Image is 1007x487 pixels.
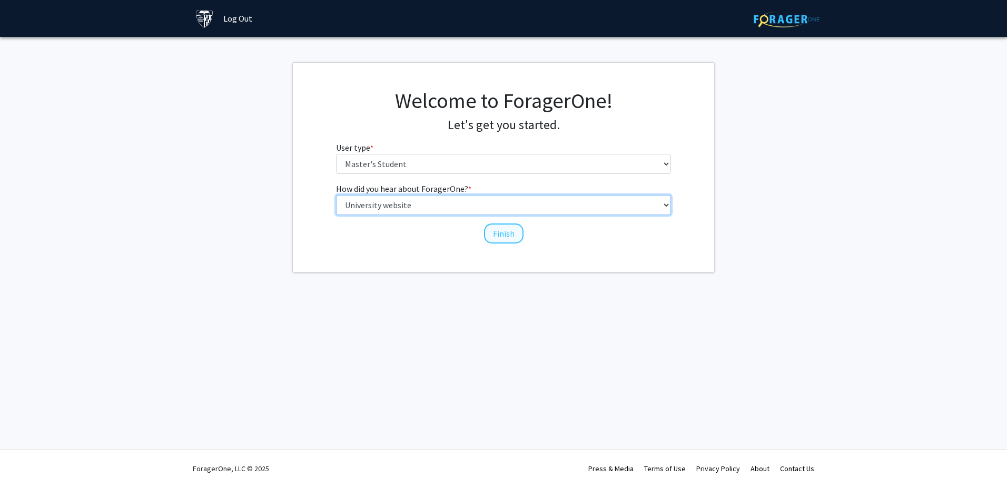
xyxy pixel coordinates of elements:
a: About [751,464,769,473]
a: Privacy Policy [696,464,740,473]
h1: Welcome to ForagerOne! [336,88,672,113]
img: Johns Hopkins University Logo [195,9,214,28]
h4: Let's get you started. [336,118,672,133]
button: Finish [484,223,524,244]
div: ForagerOne, LLC © 2025 [193,450,269,487]
a: Terms of Use [644,464,686,473]
a: Contact Us [780,464,814,473]
img: ForagerOne Logo [754,11,820,27]
label: How did you hear about ForagerOne? [336,182,471,195]
a: Press & Media [588,464,634,473]
iframe: Chat [8,440,45,479]
label: User type [336,141,373,154]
